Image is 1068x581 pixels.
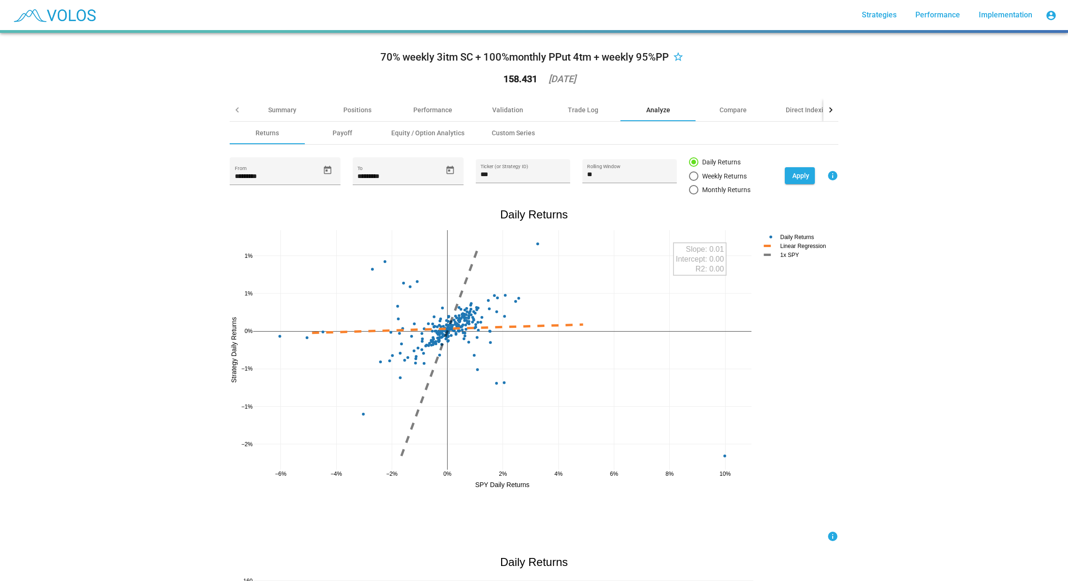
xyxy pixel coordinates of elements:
div: Validation [492,105,523,115]
div: 70% weekly 3itm SC + 100%monthly PPut 4tm + weekly 95%PP [380,50,669,65]
div: Analyze [646,105,670,115]
div: Weekly Returns [698,171,747,181]
a: Performance [908,7,967,23]
span: Apply [792,172,809,179]
div: Summary [268,105,296,115]
div: Custom Series [492,128,535,138]
div: Payoff [333,128,352,138]
div: Performance [413,105,452,115]
span: Implementation [979,10,1032,19]
div: Daily Returns [698,157,741,167]
span: Strategies [862,10,897,19]
a: Strategies [854,7,904,23]
div: Trade Log [568,105,598,115]
div: Positions [343,105,371,115]
button: Open calendar [319,162,336,178]
div: Compare [720,105,747,115]
div: Equity / Option Analytics [391,128,464,138]
button: Open calendar [442,162,458,178]
mat-icon: star_border [673,52,684,63]
a: Implementation [971,7,1040,23]
mat-icon: info [827,170,838,181]
button: Apply [785,167,815,184]
mat-icon: account_circle [1045,10,1057,21]
span: Performance [915,10,960,19]
img: blue_transparent.png [8,3,101,27]
div: Returns [255,128,279,138]
div: Direct Indexing [786,105,831,115]
div: [DATE] [549,74,576,84]
mat-icon: info [827,531,838,542]
div: Monthly Returns [698,185,751,194]
div: 158.431 [503,74,537,84]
